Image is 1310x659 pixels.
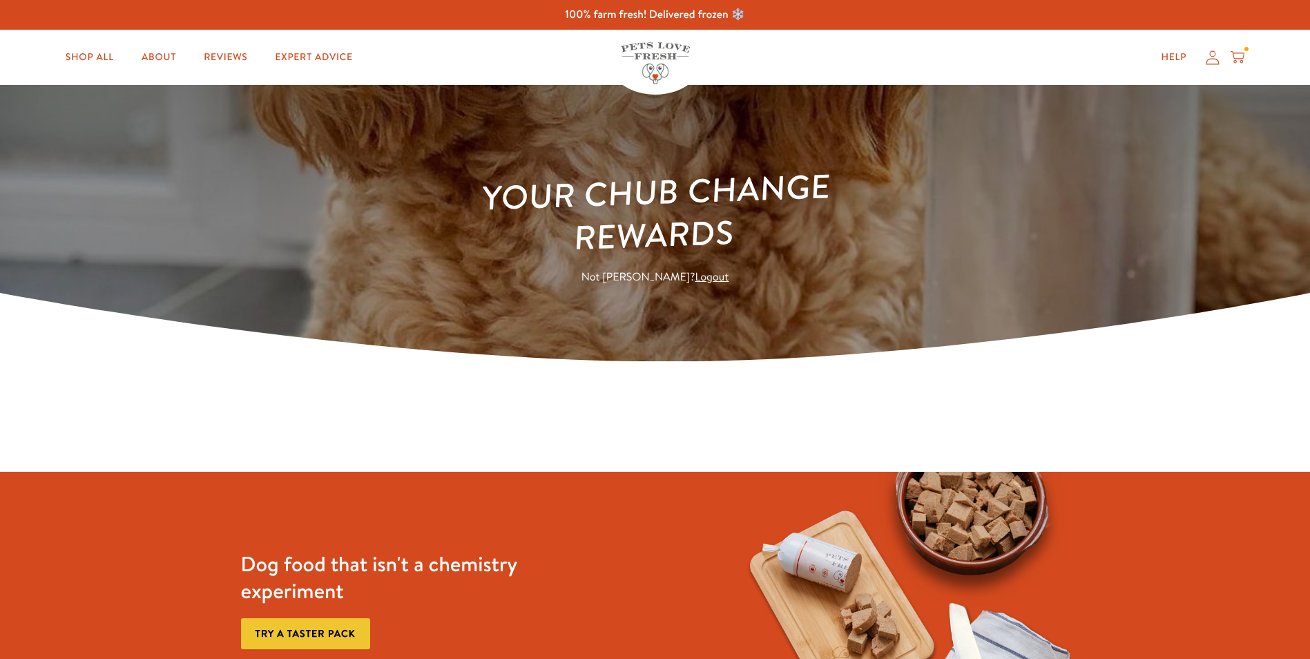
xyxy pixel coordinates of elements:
a: Reviews [193,44,258,71]
p: Not [PERSON_NAME]? [456,268,854,287]
h1: Your Chub Change Rewards [454,164,856,264]
img: Pets Love Fresh [621,42,690,84]
a: Logout [695,269,729,285]
a: Help [1150,44,1197,71]
a: Expert Advice [264,44,364,71]
a: Try a taster pack [241,618,370,649]
a: Shop All [55,44,125,71]
a: About [131,44,187,71]
h3: Dog food that isn't a chemistry experiment [241,551,580,604]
